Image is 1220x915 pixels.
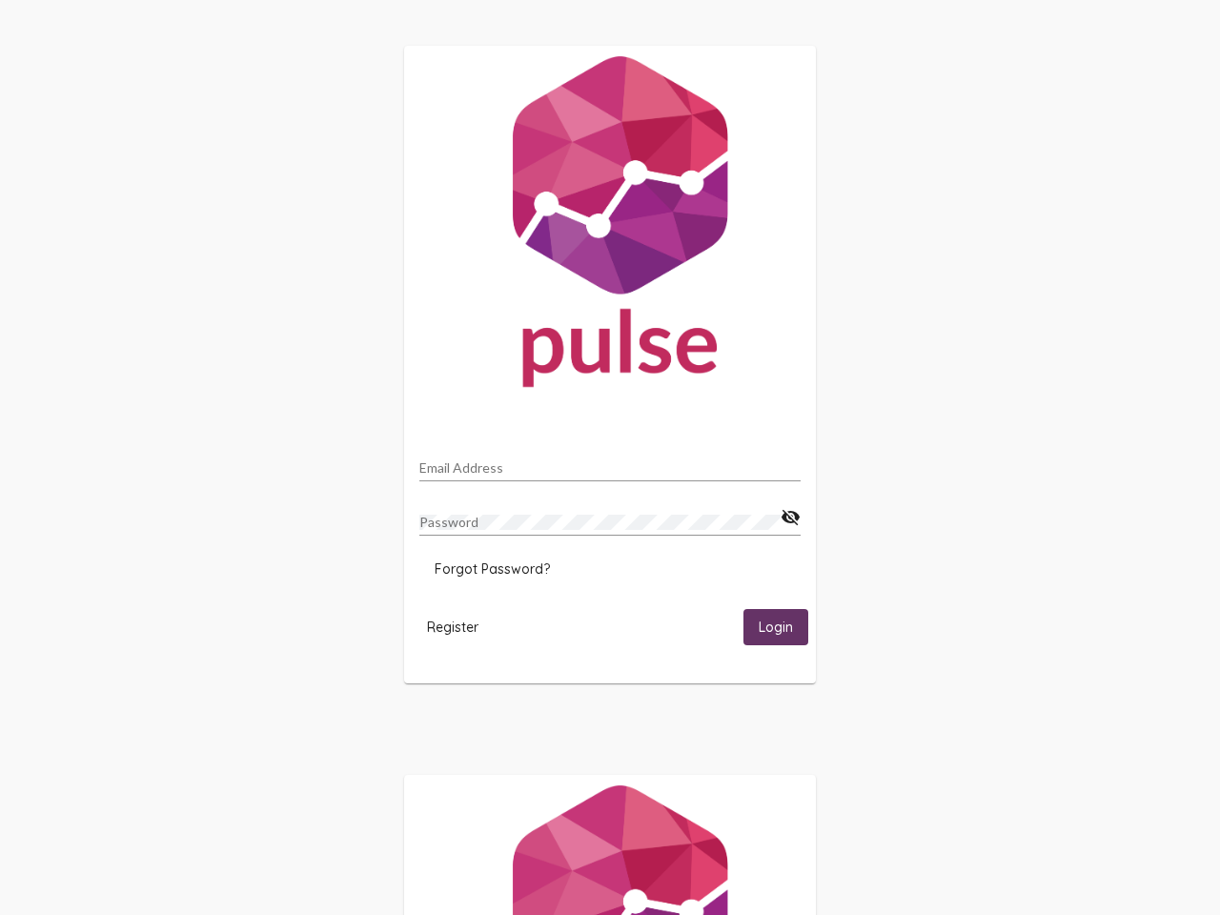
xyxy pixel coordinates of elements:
span: Forgot Password? [435,560,550,578]
img: Pulse For Good Logo [404,46,816,406]
mat-icon: visibility_off [781,506,801,529]
button: Login [743,609,808,644]
span: Login [759,620,793,637]
button: Register [412,609,494,644]
span: Register [427,619,478,636]
button: Forgot Password? [419,552,565,586]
